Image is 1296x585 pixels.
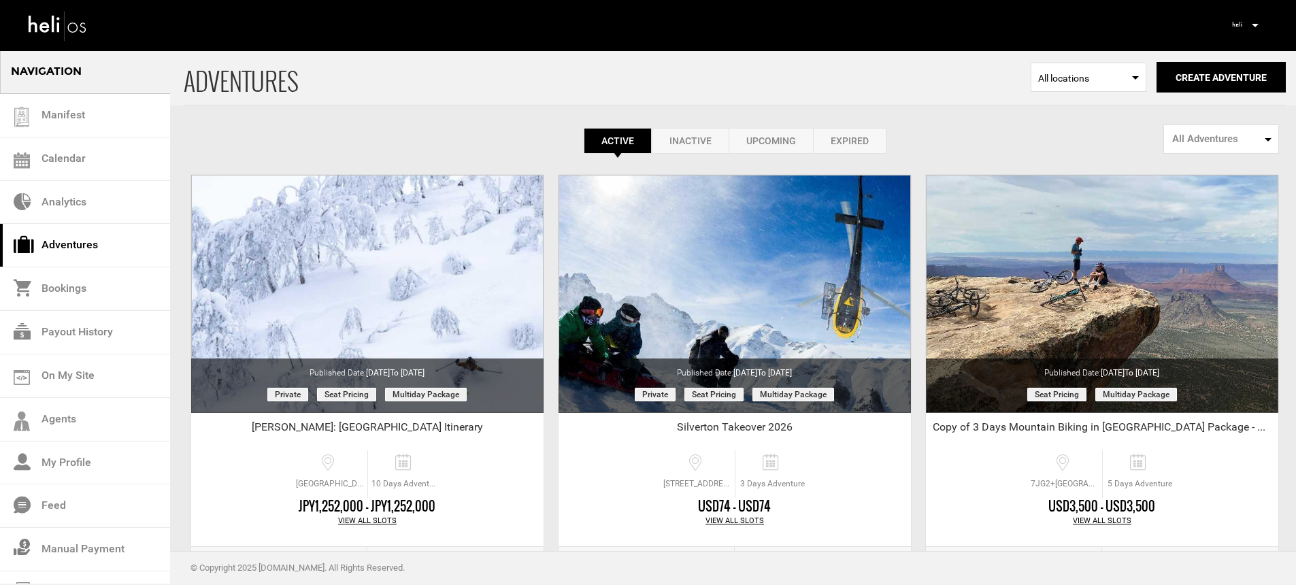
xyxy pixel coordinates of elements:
[14,370,30,385] img: on_my_site.svg
[1163,124,1279,154] button: All Adventures
[559,516,911,526] div: View All Slots
[652,128,729,154] a: Inactive
[1095,388,1177,401] span: Multiday package
[1102,547,1278,580] a: View Bookings
[14,152,30,169] img: calendar.svg
[559,358,911,379] div: Published Date:
[584,128,652,154] a: Active
[191,498,544,516] div: JPY1,252,000 - JPY1,252,000
[1027,388,1086,401] span: Seat Pricing
[926,420,1278,440] div: Copy of 3 Days Mountain Biking in [GEOGRAPHIC_DATA] Package - Ulum - [PERSON_NAME] Test
[1031,63,1146,92] span: Select box activate
[635,388,676,401] span: Private
[293,478,367,490] span: [GEOGRAPHIC_DATA], ?044-0080 [GEOGRAPHIC_DATA], [GEOGRAPHIC_DATA], [GEOGRAPHIC_DATA], [GEOGRAPHIC...
[926,358,1278,379] div: Published Date:
[729,128,813,154] a: Upcoming
[1101,368,1159,378] span: [DATE]
[684,388,744,401] span: Seat Pricing
[926,547,1102,580] a: Edit Adventure
[735,547,911,580] a: View Bookings
[385,388,467,401] span: Multiday package
[559,420,911,440] div: Silverton Takeover 2026
[1227,14,1247,35] img: 7b8205e9328a03c7eaaacec4a25d2b25.jpeg
[1027,478,1102,490] span: 7JG2+[GEOGRAPHIC_DATA][PERSON_NAME], [GEOGRAPHIC_DATA], [GEOGRAPHIC_DATA]
[368,478,442,490] span: 10 Days Adventure
[1157,62,1286,93] button: Create Adventure
[367,547,544,580] a: View Bookings
[191,358,544,379] div: Published Date:
[757,368,792,378] span: to [DATE]
[317,388,376,401] span: Seat Pricing
[735,478,810,490] span: 3 Days Adventure
[1038,71,1139,85] span: All locations
[14,412,30,431] img: agents-icon.svg
[813,128,886,154] a: Expired
[1125,368,1159,378] span: to [DATE]
[559,498,911,516] div: USD74 - USD74
[1172,132,1261,146] span: All Adventures
[27,7,88,44] img: heli-logo
[191,547,367,580] a: Edit Adventure
[191,516,544,526] div: View All Slots
[1103,478,1177,490] span: 5 Days Adventure
[926,498,1278,516] div: USD3,500 - USD3,500
[12,107,32,127] img: guest-list.svg
[390,368,425,378] span: to [DATE]
[733,368,792,378] span: [DATE]
[926,516,1278,526] div: View All Slots
[752,388,834,401] span: Multiday package
[184,50,1031,105] span: ADVENTURES
[366,368,425,378] span: [DATE]
[660,478,735,490] span: [STREET_ADDRESS]
[267,388,308,401] span: Private
[559,547,735,580] a: Edit Adventure
[191,420,544,440] div: [PERSON_NAME]: [GEOGRAPHIC_DATA] Itinerary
